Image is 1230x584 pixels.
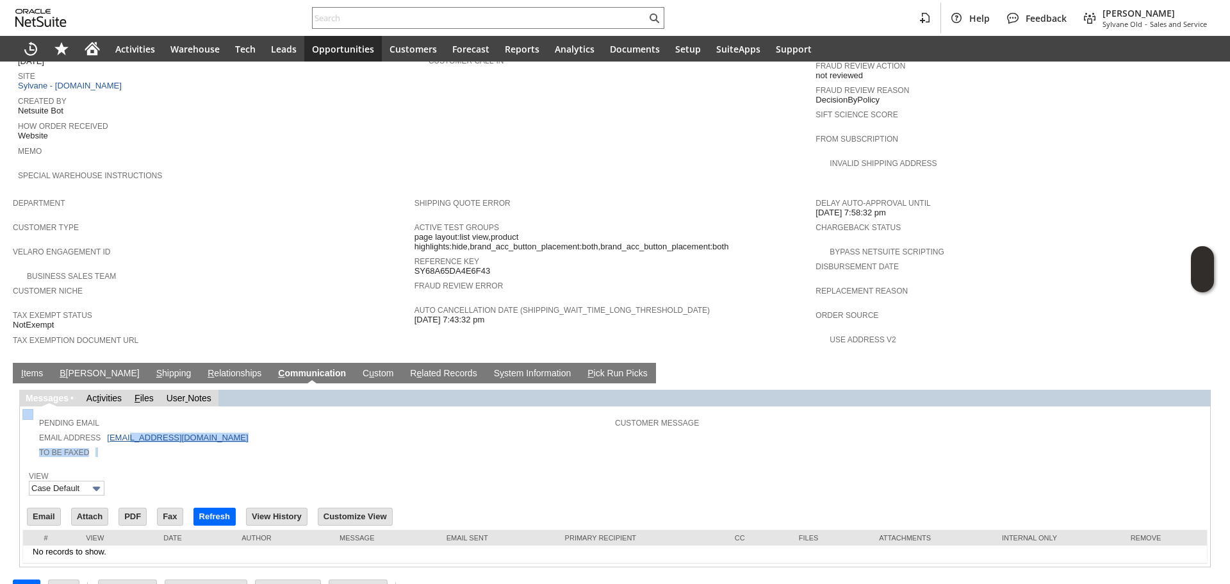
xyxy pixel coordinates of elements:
[491,368,575,380] a: System Information
[13,199,65,208] a: Department
[555,43,594,55] span: Analytics
[505,43,539,55] span: Reports
[668,36,709,62] a: Setup
[263,36,304,62] a: Leads
[414,281,504,290] a: Fraud Review Error
[163,36,227,62] a: Warehouse
[163,534,222,542] div: Date
[107,433,248,442] a: [EMAIL_ADDRESS][DOMAIN_NAME]
[275,368,349,380] a: Communication
[18,97,67,106] a: Created By
[23,546,1207,563] td: No records to show.
[167,393,211,403] a: UserNotes
[85,41,100,56] svg: Home
[18,171,162,180] a: Special Warehouse Instructions
[97,393,99,403] span: t
[13,320,54,330] span: NotExempt
[816,208,886,218] span: [DATE] 7:58:32 pm
[610,43,660,55] span: Documents
[278,368,284,378] span: C
[18,81,125,90] a: Sylvane - [DOMAIN_NAME]
[414,257,479,266] a: Reference Key
[29,481,104,496] input: Case Default
[135,393,154,403] a: Files
[304,36,382,62] a: Opportunities
[15,36,46,62] a: Recent Records
[18,56,44,67] span: [DATE]
[18,368,46,380] a: Items
[414,266,491,276] span: SY68A65DA4E6F43
[60,368,65,378] span: B
[86,393,122,403] a: Activities
[1191,246,1214,292] iframe: Click here to launch Oracle Guided Learning Help Panel
[816,135,898,144] a: From Subscription
[799,534,860,542] div: Files
[28,508,60,525] input: Email
[247,508,307,525] input: View History
[135,393,140,403] span: F
[108,36,163,62] a: Activities
[194,508,235,525] input: Refresh
[18,131,48,141] span: Website
[414,232,810,252] span: page layout:list view,product highlights:hide,brand_acc_button_placement:both,brand_acc_button_pl...
[22,409,33,420] img: Unchecked
[830,335,896,344] a: Use Address V2
[1145,19,1147,29] span: -
[46,36,77,62] div: Shortcuts
[500,368,504,378] span: y
[816,223,901,232] a: Chargeback Status
[452,43,489,55] span: Forecast
[816,86,909,95] a: Fraud Review Reason
[816,110,898,119] a: Sift Science Score
[89,481,104,496] img: More Options
[158,508,182,525] input: Fax
[615,419,699,428] a: Customer Message
[879,534,983,542] div: Attachments
[1026,12,1067,24] span: Feedback
[340,534,427,542] div: Message
[602,36,668,62] a: Documents
[359,368,397,380] a: Custom
[56,368,142,380] a: B[PERSON_NAME]
[18,106,63,116] span: Netsuite Bot
[389,43,437,55] span: Customers
[235,43,256,55] span: Tech
[23,41,38,56] svg: Recent Records
[72,508,108,525] input: Attach
[816,262,899,271] a: Disbursement Date
[156,368,162,378] span: S
[816,311,878,320] a: Order Source
[271,43,297,55] span: Leads
[242,534,320,542] div: Author
[39,448,89,457] a: To Be Faxed
[547,36,602,62] a: Analytics
[414,223,499,232] a: Active Test Groups
[204,368,265,380] a: Relationships
[13,311,92,320] a: Tax Exempt Status
[26,393,69,403] a: Messages
[29,472,49,481] a: View
[312,43,374,55] span: Opportunities
[969,12,990,24] span: Help
[86,534,144,542] div: View
[768,36,819,62] a: Support
[153,368,195,380] a: Shipping
[53,393,59,403] span: g
[816,62,905,71] a: Fraud Review Action
[816,95,880,105] span: DecisionByPolicy
[15,9,67,27] svg: logo
[816,287,908,296] a: Replacement reason
[1131,534,1197,542] div: Remove
[13,223,79,232] a: Customer Type
[1002,534,1111,542] div: Internal Only
[369,368,374,378] span: u
[27,272,116,281] a: Business Sales Team
[313,10,646,26] input: Search
[119,508,146,525] input: PDF
[584,368,650,380] a: Pick Run Picks
[816,199,930,208] a: Delay Auto-Approval Until
[13,247,110,256] a: Velaro Engagement ID
[54,41,69,56] svg: Shortcuts
[407,368,480,380] a: Related Records
[1191,270,1214,293] span: Oracle Guided Learning Widget. To move around, please hold and drag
